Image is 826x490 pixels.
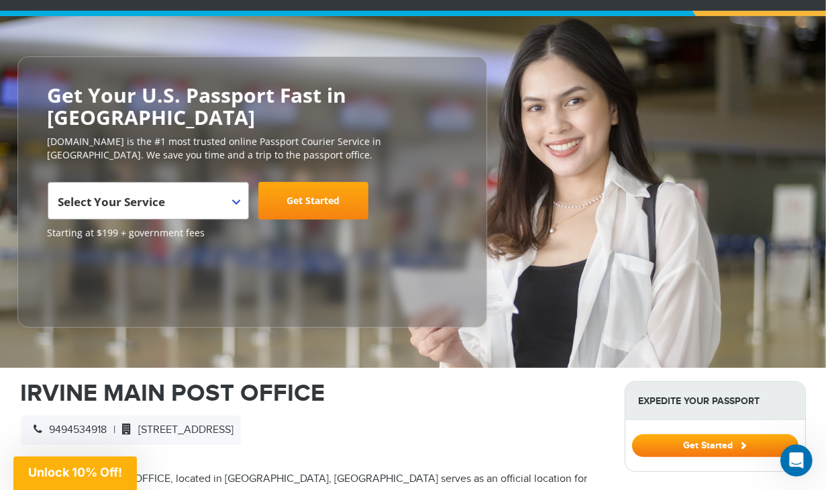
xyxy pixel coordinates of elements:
p: [DOMAIN_NAME] is the #1 most trusted online Passport Courier Service in [GEOGRAPHIC_DATA]. We sav... [48,135,457,162]
span: [STREET_ADDRESS] [116,424,234,436]
a: Get Started [632,440,798,450]
span: Select Your Service [58,187,235,225]
div: | [21,415,241,445]
strong: Expedite Your Passport [625,382,805,420]
span: 9494534918 [28,424,107,436]
iframe: Intercom live chat [780,444,813,477]
span: Select Your Service [58,194,166,209]
span: Select Your Service [48,182,249,219]
a: Get Started [258,182,368,219]
div: Unlock 10% Off! [13,456,137,490]
span: Unlock 10% Off! [28,465,122,479]
iframe: Customer reviews powered by Trustpilot [48,246,148,313]
button: Get Started [632,434,798,457]
h2: Get Your U.S. Passport Fast in [GEOGRAPHIC_DATA] [48,84,457,128]
span: Starting at $199 + government fees [48,226,457,240]
h1: IRVINE MAIN POST OFFICE [21,381,605,405]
